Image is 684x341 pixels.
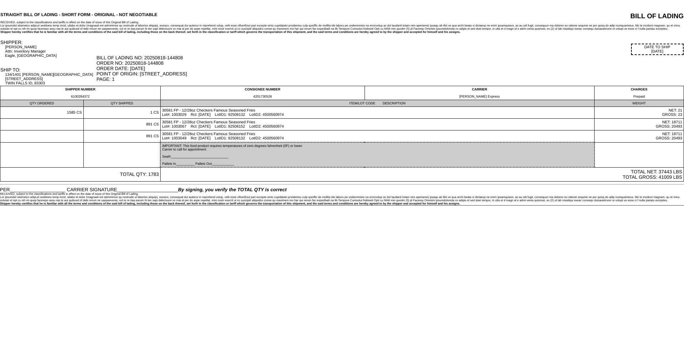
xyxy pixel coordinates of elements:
[160,119,594,130] td: 30581 FP - 12/28oz Checkers Famous Seasoned Fries Lot#: 1003067 Rct: [DATE] LotID1: 92508152 LotI...
[83,107,160,119] td: 1 CS
[595,130,684,143] td: NET: 18711 GROSS: 20493
[0,107,84,119] td: 1585 CS
[2,95,159,98] div: 6100284372
[595,107,684,119] td: NET: 21 GROSS: 23
[504,12,684,20] div: BILL OF LADING
[83,100,160,107] td: QTY SHIPPED
[160,86,365,100] td: CONSIGNEE NUMBER
[178,187,287,192] span: By signing, you verify the TOTAL QTY is correct
[162,95,363,98] div: 4201730528
[160,107,594,119] td: 30581 FP - 12/28oz Checkers Famous Seasoned Fries Lot#: 1003029 Rct: [DATE] LotID1: 92508132 LotI...
[97,55,684,82] div: BILL OF LADING NO: 20250818-144808 ORDER NO: 20250818-144808 ORDER DATE: [DATE] POINT OF ORIGIN: ...
[0,40,96,45] div: SHIPPER:
[83,119,160,130] td: 891 CS
[160,100,594,107] td: ITEM/LOT CODE DESCRIPTION
[160,167,684,182] td: TOTAL NET: 37443 LBS TOTAL GROSS: 41009 LBS
[160,130,594,143] td: 30581 FP - 12/28oz Checkers Famous Seasoned Fries Lot#: 1003049 Rct: [DATE] LotID1: 92508132 LotI...
[83,130,160,143] td: 891 CS
[365,86,594,100] td: CARRIER
[0,67,96,73] div: SHIP TO:
[5,45,96,58] div: [PERSON_NAME] Attn: Inventory Manager Eagle, [GEOGRAPHIC_DATA]
[631,44,684,55] div: DATE TO SHIP [DATE]
[595,100,684,107] td: WEIGHT
[0,167,161,182] td: TOTAL QTY: 1783
[595,119,684,130] td: NET: 18711 GROSS: 20493
[366,95,593,98] div: [PERSON_NAME] Express
[0,30,684,34] div: Shipper hereby certifies that he is familiar with all the terms and conditions of the said bill o...
[596,95,682,98] div: Prepaid
[0,100,84,107] td: QTY ORDERED
[0,86,161,100] td: SHIPPER NUMBER
[160,142,594,167] td: IMPORTANT: This food product requires temperatures of zero degrees fahrenheit (0F) or lower. Carr...
[5,73,96,85] div: 134/1401 [PERSON_NAME][GEOGRAPHIC_DATA] [STREET_ADDRESS] TWIN FALLS ID, 83303
[595,86,684,100] td: CHARGES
